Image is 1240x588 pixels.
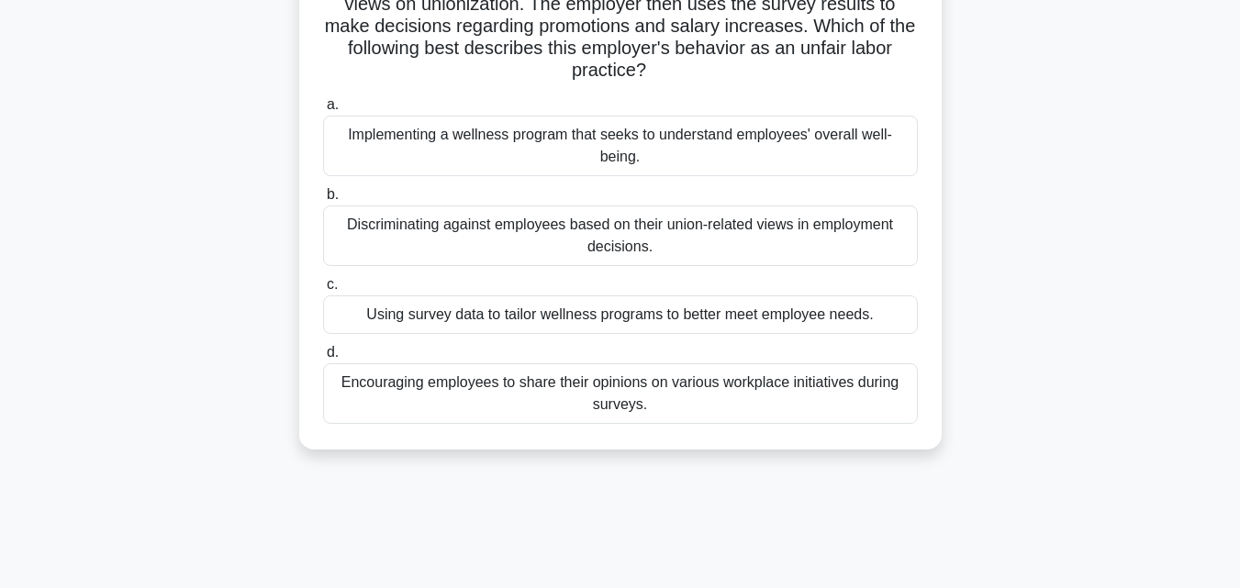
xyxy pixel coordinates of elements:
[327,96,339,112] span: a.
[323,363,918,424] div: Encouraging employees to share their opinions on various workplace initiatives during surveys.
[327,344,339,360] span: d.
[323,116,918,176] div: Implementing a wellness program that seeks to understand employees' overall well-being.
[323,295,918,334] div: Using survey data to tailor wellness programs to better meet employee needs.
[327,186,339,202] span: b.
[327,276,338,292] span: c.
[323,205,918,266] div: Discriminating against employees based on their union-related views in employment decisions.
